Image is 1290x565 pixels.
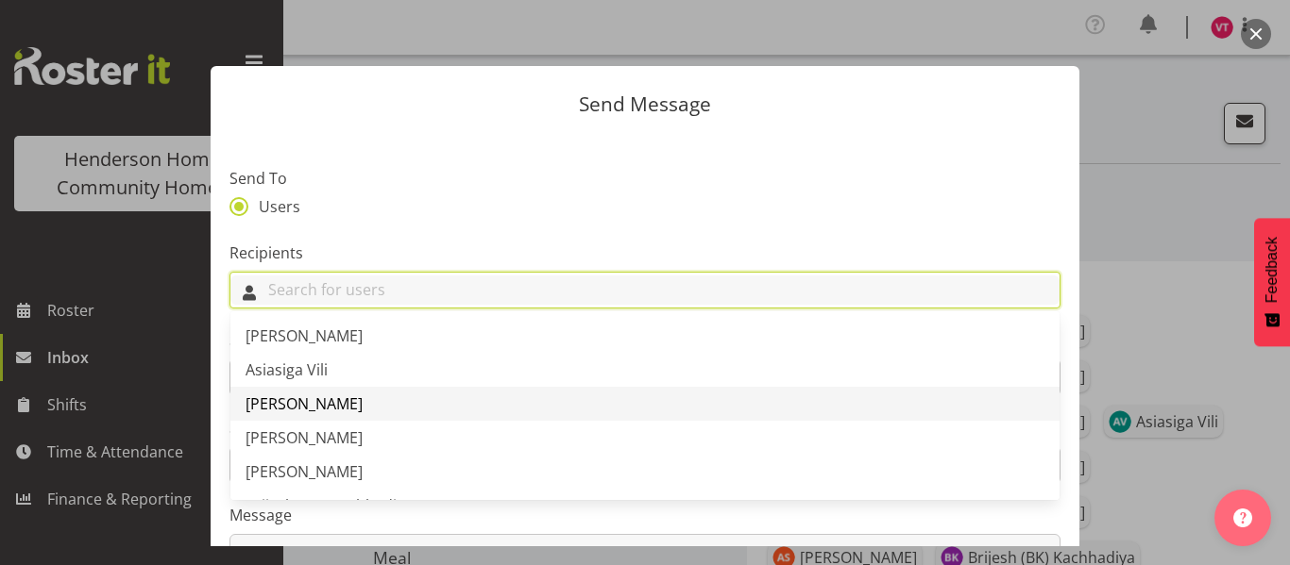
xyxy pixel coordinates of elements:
a: [PERSON_NAME] [230,319,1060,353]
input: Search for users [230,275,1060,305]
a: Asiasiga Vili [230,353,1060,387]
label: Recipients [229,241,1061,264]
label: Message [229,504,1061,526]
span: Brijesh (BK) Kachhadiya [246,495,413,516]
span: [PERSON_NAME] [246,393,363,414]
a: [PERSON_NAME] [230,421,1060,455]
button: Feedback - Show survey [1254,218,1290,346]
span: Feedback [1264,237,1281,303]
span: [PERSON_NAME] [246,461,363,482]
img: help-xxl-2.png [1233,508,1252,527]
a: Brijesh (BK) Kachhadiya [230,489,1060,523]
a: [PERSON_NAME] [230,387,1060,421]
a: [PERSON_NAME] [230,455,1060,489]
label: Subject [229,416,1061,439]
label: Send To [229,167,1061,190]
p: Send Message [229,94,1061,114]
span: Users [248,197,300,216]
input: Subject [229,446,1061,484]
span: Asiasiga Vili [246,359,328,380]
span: [PERSON_NAME] [246,325,363,346]
label: Send Via [229,328,1061,351]
span: [PERSON_NAME] [246,427,363,448]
